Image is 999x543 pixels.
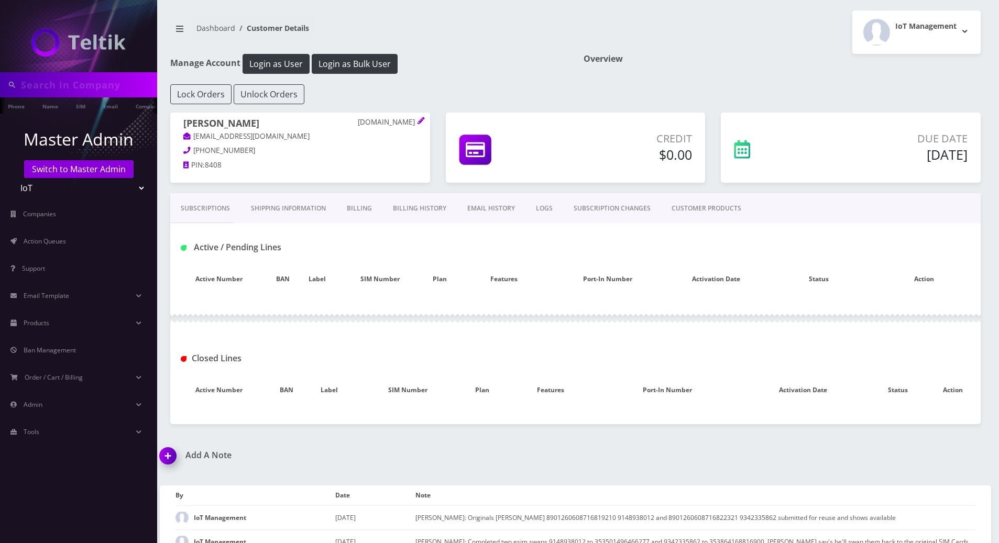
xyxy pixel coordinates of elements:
[23,209,56,218] span: Companies
[852,10,981,54] button: IoT Management
[298,264,337,294] th: Label
[895,22,957,31] h2: IoT Management
[502,375,599,405] th: Features
[170,375,268,405] th: Active Number
[770,264,868,294] th: Status
[584,54,981,64] h1: Overview
[71,97,91,114] a: SIM
[181,242,433,252] h1: Active / Pending Lines
[870,375,926,405] th: Status
[130,97,166,114] a: Company
[21,75,155,95] input: Search in Company
[181,245,186,251] img: Active / Pending Lines
[98,97,123,114] a: Email
[170,54,568,74] h1: Manage Account
[817,147,968,162] h5: [DATE]
[525,193,563,224] a: LOGS
[925,375,981,405] th: Action
[268,375,305,405] th: BAN
[268,264,298,294] th: BAN
[170,17,568,47] nav: breadcrumb
[24,160,134,178] a: Switch to Master Admin
[183,160,205,171] a: PIN:
[335,505,415,529] td: [DATE]
[358,118,417,127] p: [DOMAIN_NAME]
[867,264,981,294] th: Action
[463,375,502,405] th: Plan
[24,318,49,327] span: Products
[205,160,222,170] span: 8408
[382,193,457,224] a: Billing History
[424,264,455,294] th: Plan
[183,131,310,142] a: [EMAIL_ADDRESS][DOMAIN_NAME]
[235,23,309,34] li: Customer Details
[24,400,42,409] span: Admin
[563,131,692,147] p: Credit
[456,264,553,294] th: Features
[170,264,268,294] th: Active Number
[37,97,63,114] a: Name
[457,193,525,224] a: EMAIL HISTORY
[243,54,310,74] button: Login as User
[193,146,255,155] span: [PHONE_NUMBER]
[24,346,76,354] span: Ban Management
[240,193,336,224] a: Shipping Information
[24,427,39,436] span: Tools
[31,28,126,57] img: IoT
[599,375,736,405] th: Port-In Number
[183,118,417,131] h1: [PERSON_NAME]
[234,84,304,104] button: Unlock Orders
[336,264,424,294] th: SIM Number
[553,264,663,294] th: Port-In Number
[3,97,30,114] a: Phone
[817,131,968,147] p: Due Date
[24,237,66,246] span: Action Queues
[563,193,661,224] a: SUBSCRIPTION CHANGES
[335,485,415,505] th: Date
[415,505,975,529] td: [PERSON_NAME]: Originals [PERSON_NAME] 8901260608716819210 9148938012 and 8901260608716822321 934...
[24,291,69,300] span: Email Template
[661,193,752,224] a: CUSTOMER PRODUCTS
[415,485,975,505] th: Note
[175,485,335,505] th: By
[196,23,235,33] a: Dashboard
[305,375,354,405] th: Label
[181,356,186,362] img: Closed Lines
[181,353,433,363] h1: Closed Lines
[563,147,692,162] h5: $0.00
[736,375,870,405] th: Activation Date
[336,193,382,224] a: Billing
[312,54,398,74] button: Login as Bulk User
[170,84,232,104] button: Lock Orders
[25,373,83,382] span: Order / Cart / Billing
[663,264,770,294] th: Activation Date
[194,513,246,522] strong: IoT Management
[22,264,45,273] span: Support
[160,450,568,460] a: Add A Note
[240,57,312,69] a: Login as User
[312,57,398,69] a: Login as Bulk User
[170,193,240,224] a: Subscriptions
[354,375,463,405] th: SIM Number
